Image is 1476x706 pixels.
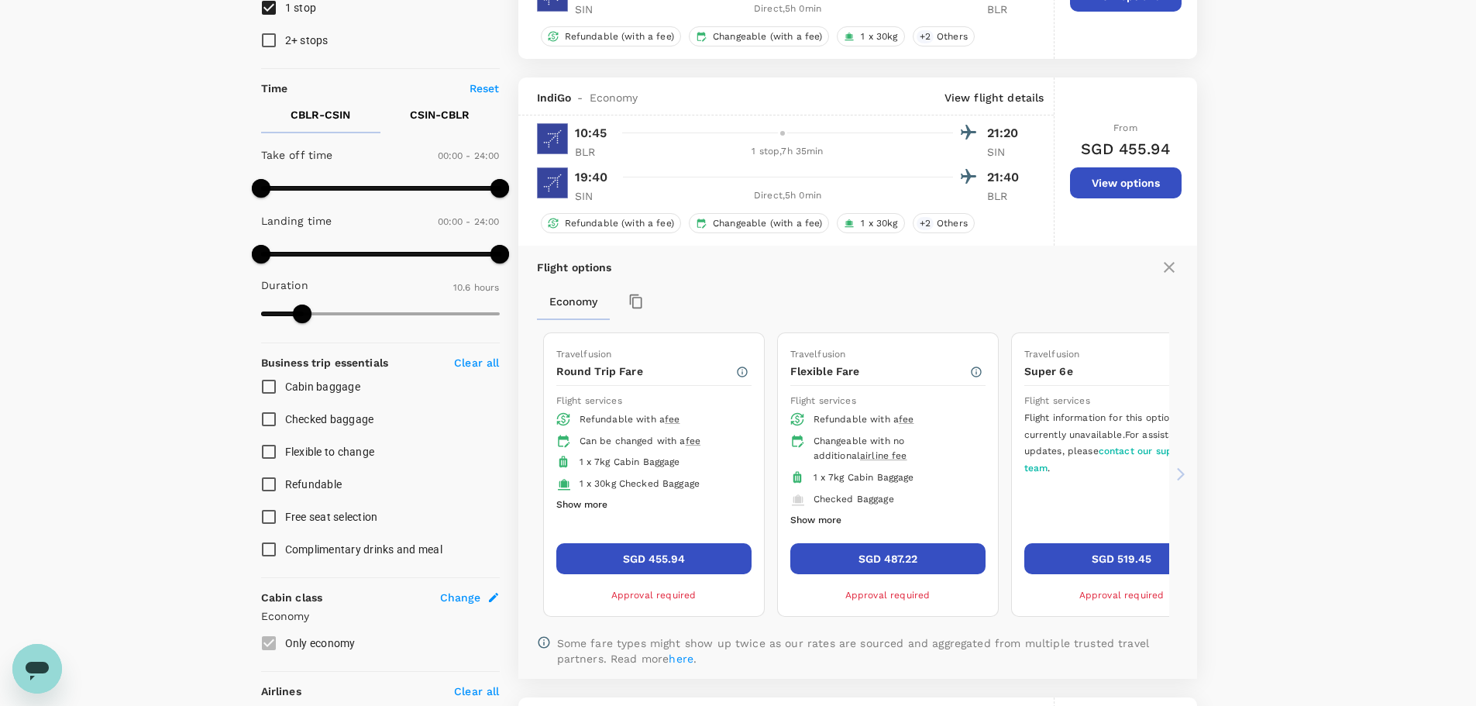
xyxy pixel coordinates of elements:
button: Show more [790,511,841,531]
p: Super 6e [1024,363,1203,379]
button: Show more [556,495,607,515]
p: BLR [575,144,614,160]
span: Refundable (with a fee) [559,217,680,230]
div: Refundable with a [580,412,739,428]
p: Duration [261,277,308,293]
span: airline fee [860,450,907,461]
span: Flight services [1024,395,1090,406]
img: 6E [537,167,568,198]
div: Direct , 5h 0min [623,2,953,17]
div: 1 x 30kg [837,26,904,46]
p: Flexible Fare [790,363,969,379]
span: Refundable (with a fee) [559,30,680,43]
p: 21:20 [987,124,1026,143]
p: 19:40 [575,168,608,187]
p: 21:40 [987,168,1026,187]
span: Approval required [611,590,697,601]
span: Travelfusion [556,349,612,360]
strong: Airlines [261,685,301,697]
span: Economy [590,90,638,105]
p: Economy [261,608,500,624]
div: 1 stop , 7h 35min [623,144,953,160]
button: Economy [537,283,610,320]
span: 1 x 30kg Checked Baggage [580,478,700,489]
a: here [669,653,693,665]
span: IndiGo [537,90,572,105]
div: Changeable with no additional [814,434,973,465]
span: fee [665,414,680,425]
div: Changeable (with a fee) [689,26,829,46]
a: contact our support team [1024,446,1192,474]
p: Clear all [454,684,499,699]
span: fee [686,436,700,446]
button: View options [1070,167,1182,198]
button: SGD 487.22 [790,543,986,574]
span: fee [899,414,913,425]
div: +2Others [913,26,975,46]
strong: Business trip essentials [261,356,389,369]
span: Travelfusion [790,349,846,360]
div: Refundable with a [814,412,973,428]
span: Approval required [845,590,931,601]
span: Cabin baggage [285,381,360,393]
span: 10.6 hours [453,282,500,293]
span: + 2 [917,217,934,230]
span: Travelfusion [1024,349,1080,360]
span: 1 x 7kg Cabin Baggage [580,456,680,467]
div: Refundable (with a fee) [541,213,681,233]
span: Flight services [790,395,856,406]
img: 6E [537,123,568,154]
span: 00:00 - 24:00 [438,150,500,161]
span: 00:00 - 24:00 [438,216,500,227]
span: 1 stop [285,2,317,14]
strong: Cabin class [261,591,323,604]
span: Changeable (with a fee) [707,30,828,43]
p: BLR [987,188,1026,204]
span: 2+ stops [285,34,329,46]
div: Can be changed with a [580,434,739,449]
p: SIN [575,2,614,17]
div: 1 x 30kg [837,213,904,233]
p: Flight options [537,260,612,275]
span: Complimentary drinks and meal [285,543,442,556]
span: Checked baggage [285,413,374,425]
span: Others [931,30,974,43]
span: Flexible to change [285,446,375,458]
p: CBLR - CSIN [291,107,350,122]
p: BLR [987,2,1026,17]
p: Clear all [454,355,499,370]
p: SIN [575,188,614,204]
span: Approval required [1079,590,1165,601]
div: Direct , 5h 0min [623,188,953,204]
span: Change [440,590,481,605]
p: Landing time [261,213,332,229]
span: Flight information for this option is currently unavailable. [1024,412,1186,440]
span: 1 x 30kg [855,217,903,230]
p: View flight details [944,90,1044,105]
span: Only economy [285,637,356,649]
span: - [571,90,589,105]
span: Changeable (with a fee) [707,217,828,230]
span: For assistance or updates, please . [1024,429,1204,474]
iframe: Button to launch messaging window [12,644,62,694]
p: CSIN - CBLR [410,107,470,122]
div: Changeable (with a fee) [689,213,829,233]
span: Free seat selection [285,511,378,523]
p: SIN [987,144,1026,160]
div: +2Others [913,213,975,233]
span: From [1113,122,1137,133]
span: Refundable [285,478,342,491]
p: 10:45 [575,124,607,143]
p: Take off time [261,147,333,163]
p: Time [261,81,288,96]
p: Some fare types might show up twice as our rates are sourced and aggregated from multiple trusted... [557,635,1178,666]
span: Others [931,217,974,230]
span: 1 x 7kg Cabin Baggage [814,472,914,483]
span: Flight services [556,395,622,406]
span: Checked Baggage [814,494,894,505]
button: SGD 455.94 [556,543,752,574]
div: Refundable (with a fee) [541,26,681,46]
span: 1 x 30kg [855,30,903,43]
p: Reset [470,81,500,96]
button: SGD 519.45 [1024,543,1220,574]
